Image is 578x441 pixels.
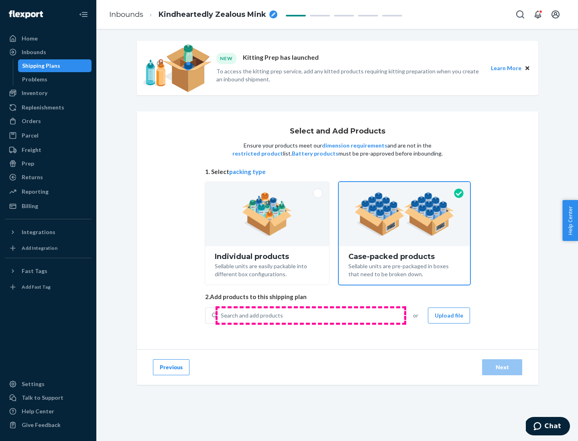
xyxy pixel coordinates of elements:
[5,157,92,170] a: Prep
[5,171,92,184] a: Returns
[22,75,47,83] div: Problems
[22,407,54,415] div: Help Center
[413,312,418,320] span: or
[523,64,532,73] button: Close
[5,265,92,277] button: Fast Tags
[322,142,387,150] button: dimension requirements
[18,73,92,86] a: Problems
[232,142,444,158] p: Ensure your products meet our and are not in the list. must be pre-approved before inbounding.
[22,202,38,210] div: Billing
[5,185,92,198] a: Reporting
[22,34,38,42] div: Home
[18,59,92,72] a: Shipping Plans
[5,391,92,404] button: Talk to Support
[5,101,92,114] a: Replenishments
[5,46,92,59] a: Inbounds
[159,10,266,20] span: Kindheartedly Zealous Mink
[5,378,92,390] a: Settings
[22,173,43,181] div: Returns
[22,146,41,154] div: Freight
[243,53,319,64] p: Kitting Prep has launched
[547,6,564,22] button: Open account menu
[5,405,92,418] a: Help Center
[5,226,92,239] button: Integrations
[22,131,39,140] div: Parcel
[22,228,55,236] div: Integrations
[221,312,283,320] div: Search and add products
[22,380,45,388] div: Settings
[109,10,143,19] a: Inbounds
[482,359,522,375] button: Next
[75,6,92,22] button: Close Navigation
[5,129,92,142] a: Parcel
[428,307,470,324] button: Upload file
[205,293,470,301] span: 2. Add products to this shipping plan
[9,10,43,18] img: Flexport logo
[22,267,47,275] div: Fast Tags
[348,253,460,261] div: Case-packed products
[348,261,460,278] div: Sellable units are pre-packaged in boxes that need to be broken down.
[5,419,92,431] button: Give Feedback
[232,150,283,158] button: restricted product
[354,192,454,236] img: case-pack.59cecea509d18c883b923b81aeac6d0b.png
[5,87,92,99] a: Inventory
[5,144,92,156] a: Freight
[22,421,61,429] div: Give Feedback
[22,394,63,402] div: Talk to Support
[22,117,41,125] div: Orders
[22,245,57,251] div: Add Integration
[5,242,92,255] a: Add Integration
[5,200,92,212] a: Billing
[242,192,292,236] img: individual-pack.facf35554cb0f1810c75b2bd6df2d64e.png
[153,359,189,375] button: Previous
[215,261,320,278] div: Sellable units are easily packable into different box configurations.
[512,6,528,22] button: Open Search Box
[205,168,470,176] span: 1. Select
[5,32,92,45] a: Home
[22,48,46,56] div: Inbounds
[22,89,47,97] div: Inventory
[491,64,521,73] button: Learn More
[103,3,284,26] ol: breadcrumbs
[22,283,51,290] div: Add Fast Tag
[22,62,60,70] div: Shipping Plans
[22,103,64,111] div: Replenishments
[489,363,515,371] div: Next
[215,253,320,261] div: Individual products
[22,160,34,168] div: Prep
[5,281,92,293] a: Add Fast Tag
[22,188,49,196] div: Reporting
[5,115,92,127] a: Orders
[292,150,338,158] button: Battery products
[216,53,236,64] div: NEW
[229,168,266,176] button: packing type
[562,200,578,241] button: Help Center
[290,127,385,136] h1: Select and Add Products
[216,67,484,83] p: To access the kitting prep service, add any kitted products requiring kitting preparation when yo...
[526,417,570,437] iframe: Opens a widget where you can chat to one of our agents
[530,6,546,22] button: Open notifications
